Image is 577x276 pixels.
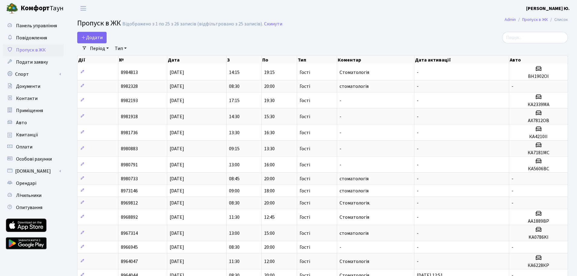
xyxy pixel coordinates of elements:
[522,16,548,23] a: Пропуск в ЖК
[417,97,419,104] span: -
[229,200,240,206] span: 08:30
[340,69,369,76] span: Стоматологія
[512,134,565,140] h5: КА4210ІІ
[3,105,64,117] a: Приміщення
[512,74,565,79] h5: ВН1902ОІ
[512,234,565,240] h5: KA0786KI
[121,145,138,152] span: 8980883
[16,107,43,114] span: Приміщення
[264,175,275,182] span: 20:00
[264,188,275,194] span: 18:00
[16,47,46,53] span: Пропуск в ЖК
[16,131,38,138] span: Квитанції
[509,56,568,64] th: Авто
[3,68,64,80] a: Спорт
[229,129,240,136] span: 13:30
[121,188,138,194] span: 8973146
[496,13,577,26] nav: breadcrumb
[417,200,419,206] span: -
[21,3,50,13] b: Комфорт
[512,166,565,172] h5: КА5606ВС
[505,16,516,23] a: Admin
[300,201,310,205] span: Гості
[170,113,184,120] span: [DATE]
[300,146,310,151] span: Гості
[417,129,419,136] span: -
[417,230,419,237] span: -
[512,118,565,124] h5: АХ7812ОВ
[264,244,275,251] span: 20:00
[121,244,138,251] span: 8966945
[170,230,184,237] span: [DATE]
[3,56,64,68] a: Подати заявку
[417,214,419,221] span: -
[340,188,369,194] span: стоматологія
[340,214,369,221] span: Стоматологія
[229,161,240,168] span: 13:00
[122,21,263,27] div: Відображено з 1 по 25 з 26 записів (відфільтровано з 25 записів).
[170,161,184,168] span: [DATE]
[417,175,419,182] span: -
[121,161,138,168] span: 8980791
[264,258,275,265] span: 12:00
[16,204,42,211] span: Опитування
[264,129,275,136] span: 16:30
[121,214,138,221] span: 8968892
[3,44,64,56] a: Пропуск в ЖК
[300,162,310,167] span: Гості
[229,69,240,76] span: 14:15
[16,144,32,150] span: Оплати
[3,20,64,32] a: Панель управління
[229,188,240,194] span: 09:00
[300,114,310,119] span: Гості
[340,200,370,206] span: Стоматологія.
[3,92,64,105] a: Контакти
[77,18,121,28] span: Пропуск в ЖК
[262,56,297,64] th: По
[340,258,369,265] span: Стоматологія
[121,175,138,182] span: 8980733
[121,230,138,237] span: 8967314
[81,34,103,41] span: Додати
[121,83,138,90] span: 8982328
[417,145,419,152] span: -
[112,43,129,54] a: Тип
[512,244,513,251] span: -
[16,59,48,65] span: Подати заявку
[170,200,184,206] span: [DATE]
[417,161,419,168] span: -
[170,69,184,76] span: [DATE]
[167,56,227,64] th: Дата
[170,145,184,152] span: [DATE]
[121,129,138,136] span: 8981736
[16,95,38,102] span: Контакти
[170,97,184,104] span: [DATE]
[300,231,310,236] span: Гості
[300,188,310,193] span: Гості
[264,21,282,27] a: Скинути
[170,214,184,221] span: [DATE]
[3,117,64,129] a: Авто
[16,156,52,162] span: Особові рахунки
[340,161,341,168] span: -
[264,214,275,221] span: 12:45
[526,5,570,12] a: [PERSON_NAME] Ю.
[502,32,568,43] input: Пошук...
[512,102,565,108] h5: КА2339МА
[264,161,275,168] span: 16:00
[121,113,138,120] span: 8981918
[417,258,419,265] span: -
[3,201,64,214] a: Опитування
[229,113,240,120] span: 14:30
[340,113,341,120] span: -
[170,175,184,182] span: [DATE]
[512,150,565,156] h5: КА7181МС
[512,200,513,206] span: -
[16,180,36,187] span: Орендарі
[264,97,275,104] span: 19:30
[170,83,184,90] span: [DATE]
[6,2,18,15] img: logo.png
[512,218,565,224] h5: АА1889ВР
[118,56,167,64] th: №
